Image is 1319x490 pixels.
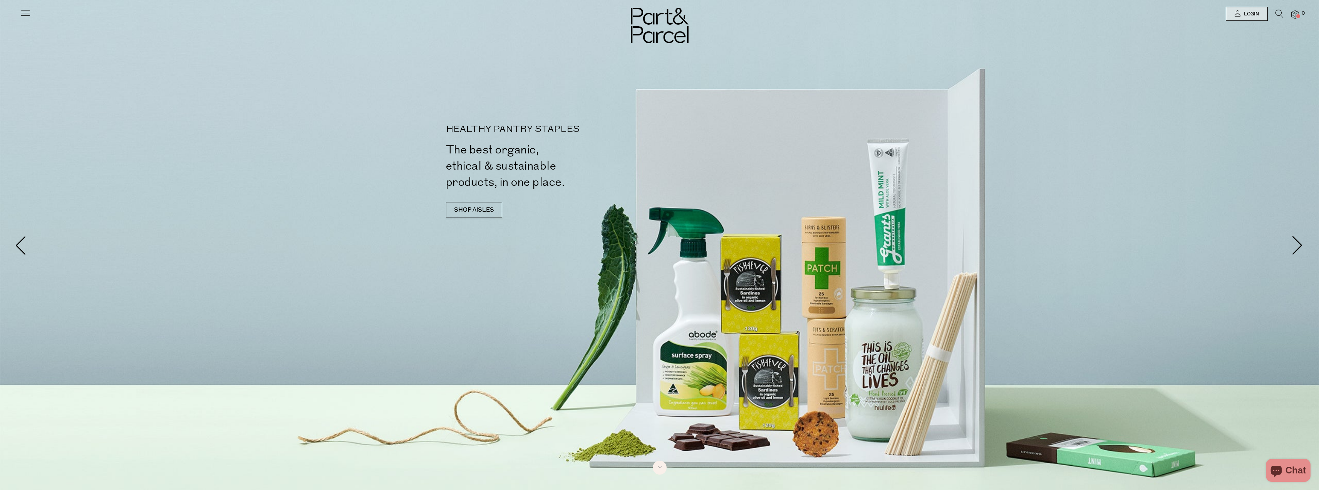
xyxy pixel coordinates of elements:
[1291,10,1299,19] a: 0
[631,8,689,43] img: Part&Parcel
[446,125,663,134] p: HEALTHY PANTRY STAPLES
[446,142,663,190] h2: The best organic, ethical & sustainable products, in one place.
[1226,7,1268,21] a: Login
[1242,11,1259,17] span: Login
[1300,10,1307,17] span: 0
[1264,459,1313,484] inbox-online-store-chat: Shopify online store chat
[446,202,502,217] a: SHOP AISLES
